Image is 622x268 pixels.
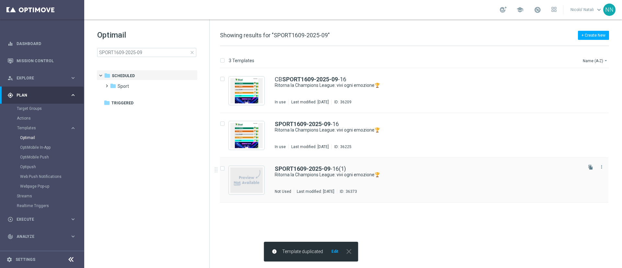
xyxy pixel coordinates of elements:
div: Mission Control [7,52,76,69]
i: keyboard_arrow_right [70,75,76,81]
div: Last modified: [DATE] [289,144,331,149]
i: person_search [7,75,13,81]
div: Webpage Pop-up [20,181,84,191]
div: Ritorna la Champions League: vivi ogni emozione🏆 [275,127,581,133]
div: Realtime Triggers [17,201,84,211]
span: close [190,50,195,55]
button: more_vert [598,163,605,171]
h1: Optimail [97,30,196,40]
div: Templates [17,123,84,191]
button: person_search Explore keyboard_arrow_right [7,76,76,81]
div: Web Push Notifications [20,172,84,181]
i: keyboard_arrow_right [70,216,76,222]
div: 36373 [346,189,357,194]
div: Streams [17,191,84,201]
a: Target Groups [17,106,67,111]
i: keyboard_arrow_right [70,251,76,257]
span: Analyze [17,235,70,239]
button: play_circle_outline Execute keyboard_arrow_right [7,217,76,222]
span: Showing results for "SPORT1609-2025-09" [220,32,330,39]
i: keyboard_arrow_right [70,92,76,98]
a: Web Push Notifications [20,174,67,179]
b: SPORT1609-2025-09 [275,121,330,127]
button: gps_fixed Plan keyboard_arrow_right [7,93,76,98]
div: Ritorna la Champions League: vivi ogni emozione🏆 [275,82,581,88]
div: Optipush [20,162,84,172]
button: close [344,249,353,254]
i: gps_fixed [7,92,13,98]
a: OptiMobile Push [20,155,67,160]
span: Plan [17,93,70,97]
i: arrow_drop_down [603,58,608,63]
span: Sport [118,83,129,89]
i: folder [104,99,110,106]
i: info [272,249,277,254]
a: OptiMobile In-App [20,145,67,150]
div: Mission Control [7,58,76,64]
div: ID: [337,189,357,194]
a: Optimail [20,135,67,140]
span: Templates [17,126,63,130]
b: SPORT1609-2025-09 [275,165,330,172]
i: folder [104,72,110,79]
img: noPreview.jpg [230,168,263,193]
i: file_copy [588,165,593,170]
div: Last modified: [DATE] [294,189,337,194]
span: school [516,6,524,13]
button: Name (A-Z)arrow_drop_down [582,57,609,64]
input: Search Template [97,48,196,57]
div: Press SPACE to select this row. [213,68,621,113]
img: 36225.jpeg [230,123,263,148]
div: Optimail [20,133,84,143]
a: Webpage Pop-up [20,184,67,189]
span: keyboard_arrow_down [595,6,603,13]
span: Template duplicated [282,249,323,254]
a: CBSPORT1609-2025-09-16 [275,76,346,82]
button: + Create New [578,31,609,40]
div: Press SPACE to select this row. [213,158,621,203]
button: Templates keyboard_arrow_right [17,125,76,131]
span: Triggered [111,100,133,106]
div: In use [275,144,286,149]
a: SPORT1609-2025-09-16 [275,121,339,127]
div: Execute [7,216,70,222]
button: Edit [331,249,339,254]
button: track_changes Analyze keyboard_arrow_right [7,234,76,239]
a: Realtime Triggers [17,203,67,208]
a: Ritorna la Champions League: vivi ogni emozione🏆 [275,172,566,178]
div: Ritorna la Champions League: vivi ogni emozione🏆 [275,172,581,178]
div: In use [275,99,286,105]
div: Explore [7,75,70,81]
div: Analyze [7,234,70,239]
div: NN [603,4,616,16]
i: more_vert [599,164,604,169]
div: ID: [331,144,351,149]
i: play_circle_outline [7,216,13,222]
div: Target Groups [17,104,84,113]
div: OptiMobile Push [20,152,84,162]
a: Ritorna la Champions League: vivi ogni emozione🏆 [275,127,566,133]
a: Dashboard [17,35,76,52]
i: settings [6,257,12,262]
div: Templates [17,126,70,130]
div: Plan [7,92,70,98]
a: Nicolo' Natalikeyboard_arrow_down [570,5,603,15]
a: Ritorna la Champions League: vivi ogni emozione🏆 [275,82,566,88]
span: Explore [17,76,70,80]
div: OptiMobile In-App [20,143,84,152]
b: SPORT1609-2025-09 [282,76,338,83]
a: Mission Control [17,52,76,69]
div: Actions [17,113,84,123]
i: close [345,247,353,256]
a: Streams [17,193,67,199]
div: 36225 [340,144,351,149]
button: equalizer Dashboard [7,41,76,46]
i: keyboard_arrow_right [70,125,76,131]
div: ID: [331,99,351,105]
div: Dashboard [7,35,76,52]
a: Optipush [20,164,67,169]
